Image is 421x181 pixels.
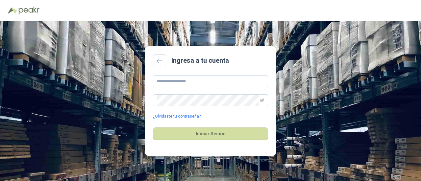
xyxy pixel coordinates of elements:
button: Iniciar Sesión [153,127,268,140]
h2: Ingresa a tu cuenta [171,56,229,66]
img: Peakr [18,7,39,14]
img: Logo [8,7,17,14]
a: ¿Olvidaste tu contraseña? [153,113,201,120]
span: eye-invisible [260,98,264,102]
